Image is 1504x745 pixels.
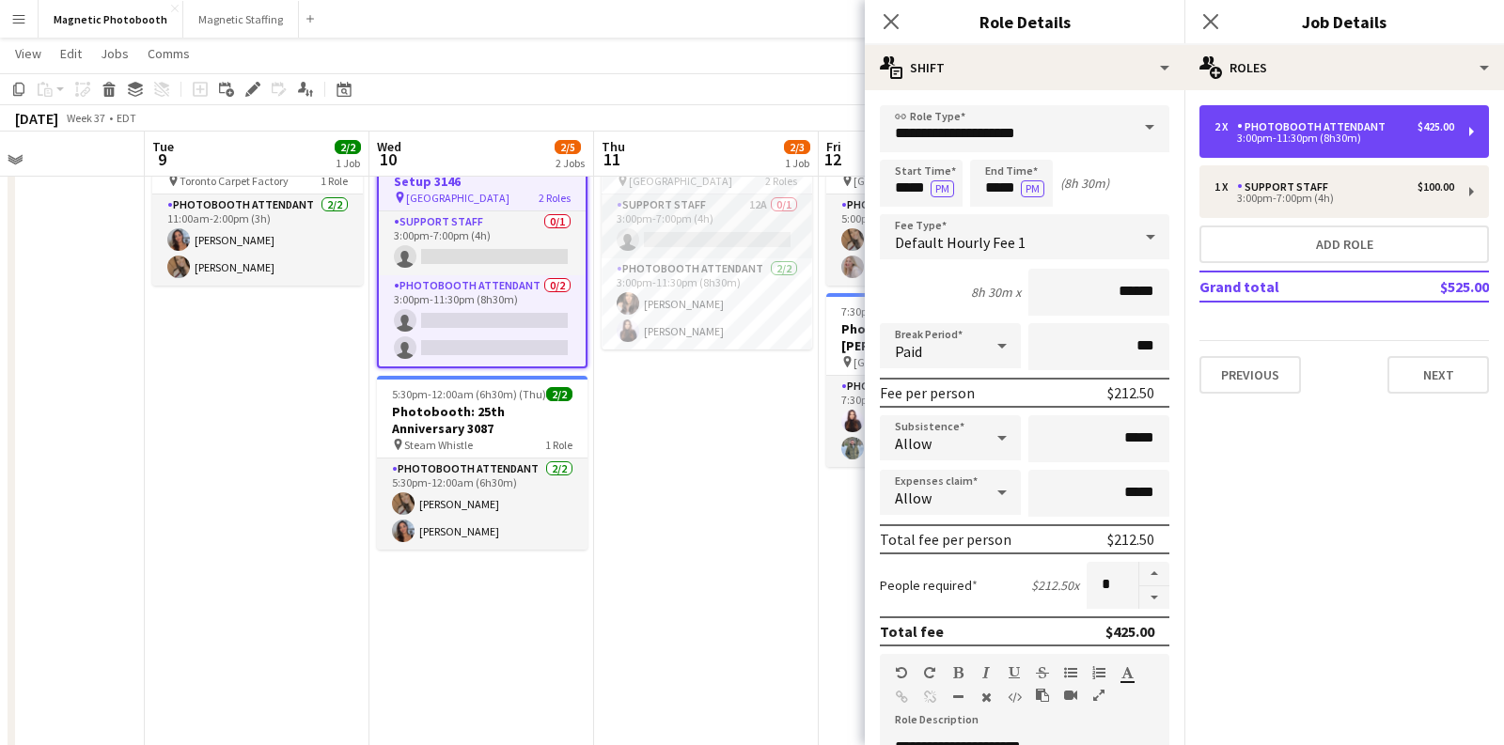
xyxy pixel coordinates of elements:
span: Tue [152,138,174,155]
span: 2 Roles [765,174,797,188]
div: 1 Job [785,156,809,170]
button: Undo [895,665,908,680]
button: Magnetic Photobooth [39,1,183,38]
span: 1 Role [545,438,572,452]
div: 2 Jobs [556,156,585,170]
div: 3:00pm-11:30pm (8h30m) [1214,133,1454,143]
app-card-role: Photobooth Attendant2/27:30pm-12:30am (5h)[PERSON_NAME][PERSON_NAME] [826,376,1037,467]
span: 1 Role [321,174,348,188]
span: 5:30pm-12:00am (6h30m) (Thu) [392,387,546,401]
app-job-card: 5:30pm-12:00am (6h30m) (Thu)2/2Photobooth: 25th Anniversary 3087 Steam Whistle1 RolePhotobooth At... [377,376,587,550]
span: 11 [599,148,625,170]
app-card-role: Photobooth Attendant0/23:00pm-11:30pm (8h30m) [379,275,586,366]
app-card-role: Photobooth Attendant2/23:00pm-11:30pm (8h30m)[PERSON_NAME][PERSON_NAME] [602,258,812,349]
button: Ordered List [1092,665,1105,680]
app-card-role: Support Staff0/13:00pm-7:00pm (4h) [379,211,586,275]
button: Underline [1008,665,1021,680]
h3: Role Details [865,9,1184,34]
div: (8h 30m) [1060,175,1109,192]
div: $212.50 [1107,530,1154,549]
span: Edit [60,45,82,62]
div: $425.00 [1105,622,1154,641]
app-job-card: 5:00pm-9:30pm (4h30m)2/2Photobooth: [PERSON_NAME]'s Wedding - 2954 [GEOGRAPHIC_DATA]1 RolePhotobo... [826,112,1037,286]
span: Fri [826,138,841,155]
button: Clear Formatting [979,690,993,705]
app-job-card: 3:00pm-11:30pm (8h30m)2/3Glambot: [PERSON_NAME] Annual Campaign Launch 3146 [GEOGRAPHIC_DATA]2 Ro... [602,112,812,349]
div: 2 x [1214,120,1237,133]
div: 8h 30m x [971,284,1021,301]
app-job-card: 11:00am-2:00pm (3h)2/2Photobooth: Annual Carpet Factory BBQ 2941 Toronto Carpet Factory1 RolePhot... [152,112,363,286]
td: $525.00 [1378,272,1489,302]
span: Default Hourly Fee 1 [895,233,1026,252]
button: Fullscreen [1092,688,1105,703]
span: 12 [823,148,841,170]
button: HTML Code [1008,690,1021,705]
button: Previous [1199,356,1301,394]
button: Bold [951,665,964,680]
h3: Photobooth: [PERSON_NAME] & [PERSON_NAME]'s Wedding - 3118 [826,320,1037,354]
span: [GEOGRAPHIC_DATA] [629,174,732,188]
span: 9 [149,148,174,170]
span: 2/2 [546,387,572,401]
span: Toronto Carpet Factory [180,174,289,188]
h3: Job Details [1184,9,1504,34]
div: [DATE] [15,109,58,128]
div: 7:30pm-12:30am (5h) (Sat)2/2Photobooth: [PERSON_NAME] & [PERSON_NAME]'s Wedding - 3118 [GEOGRAPHI... [826,293,1037,467]
div: 3:00pm-7:00pm (4h) [1214,194,1454,203]
button: Next [1387,356,1489,394]
span: Comms [148,45,190,62]
span: View [15,45,41,62]
span: [GEOGRAPHIC_DATA] [854,174,957,188]
span: Paid [895,342,922,361]
div: Fee per person [880,383,975,402]
button: Text Color [1120,665,1134,680]
button: Paste as plain text [1036,688,1049,703]
span: 2/2 [335,140,361,154]
a: Jobs [93,41,136,66]
a: View [8,41,49,66]
div: EDT [117,111,136,125]
button: Add role [1199,225,1489,263]
button: Decrease [1139,586,1169,610]
span: Wed [377,138,401,155]
span: [GEOGRAPHIC_DATA] [854,355,957,369]
button: Italic [979,665,993,680]
app-card-role: Photobooth Attendant2/25:00pm-9:30pm (4h30m)[PERSON_NAME][PERSON_NAME] [826,194,1037,286]
app-card-role: Photobooth Attendant2/211:00am-2:00pm (3h)[PERSON_NAME][PERSON_NAME] [152,194,363,286]
div: $425.00 [1418,120,1454,133]
div: Shift [865,45,1184,90]
a: Comms [140,41,197,66]
div: Photobooth Attendant [1237,120,1393,133]
button: Increase [1139,562,1169,586]
button: Redo [923,665,936,680]
span: Week 37 [62,111,109,125]
span: Jobs [101,45,129,62]
button: Strikethrough [1036,665,1049,680]
span: [GEOGRAPHIC_DATA] [406,191,509,205]
button: PM [1021,180,1044,197]
label: People required [880,577,978,594]
span: Steam Whistle [404,438,473,452]
td: Grand total [1199,272,1378,302]
div: 1 x [1214,180,1237,194]
app-card-role: Photobooth Attendant2/25:30pm-12:00am (6h30m)[PERSON_NAME][PERSON_NAME] [377,458,587,550]
button: Insert video [1064,688,1077,703]
span: 2/3 [784,140,810,154]
div: Total fee per person [880,530,1011,549]
span: Thu [602,138,625,155]
app-job-card: Draft3:00pm-11:30pm (8h30m)0/3Glambot: [PERSON_NAME] Setup 3146 [GEOGRAPHIC_DATA]2 RolesSupport S... [377,112,587,368]
div: $212.50 [1107,383,1154,402]
span: 2 Roles [539,191,571,205]
div: Support Staff [1237,180,1336,194]
span: 10 [374,148,401,170]
button: Magnetic Staffing [183,1,299,38]
div: $100.00 [1418,180,1454,194]
a: Edit [53,41,89,66]
app-card-role: Support Staff12A0/13:00pm-7:00pm (4h) [602,194,812,258]
button: PM [931,180,954,197]
button: Unordered List [1064,665,1077,680]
